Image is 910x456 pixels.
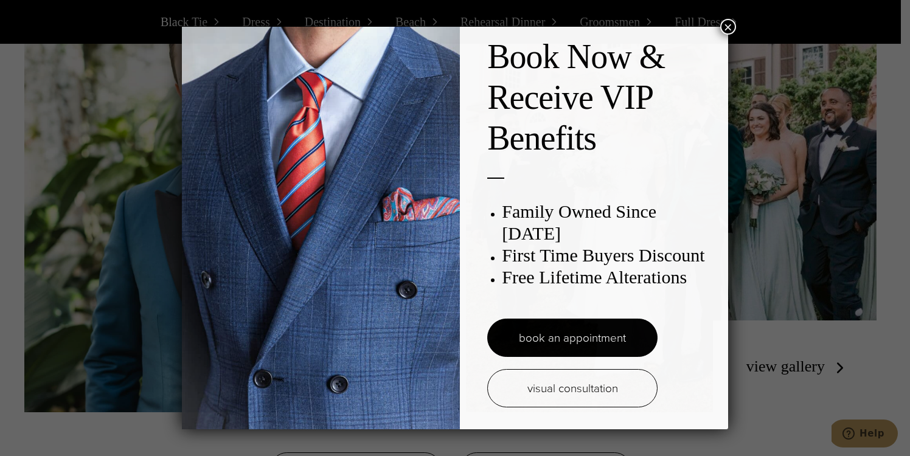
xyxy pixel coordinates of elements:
[28,9,53,19] span: Help
[502,201,716,244] h3: Family Owned Since [DATE]
[502,244,716,266] h3: First Time Buyers Discount
[502,266,716,288] h3: Free Lifetime Alterations
[487,319,658,357] a: book an appointment
[487,369,658,407] a: visual consultation
[720,19,736,35] button: Close
[487,36,716,159] h2: Book Now & Receive VIP Benefits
